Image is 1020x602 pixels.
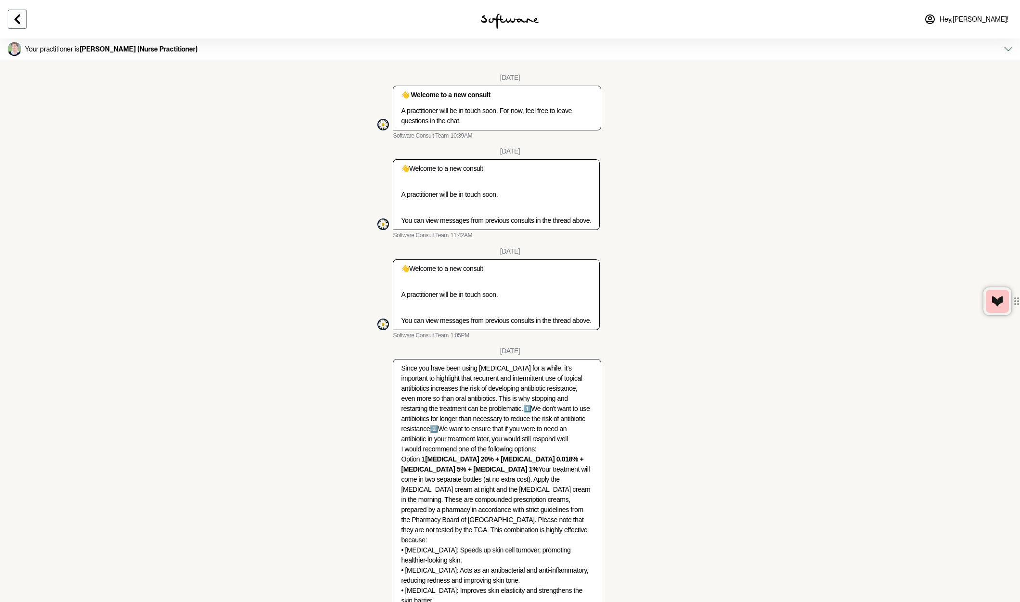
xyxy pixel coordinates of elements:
span: Software Consult Team [393,332,448,340]
p: A practitioner will be in touch soon. [401,190,591,200]
span: 👋 [401,165,409,172]
div: [DATE] [500,74,520,82]
p: Your practitioner is [25,45,198,53]
div: Software Consult Team [377,319,389,330]
time: 2025-01-17T02:05:05.464Z [451,332,469,340]
img: software logo [481,13,539,29]
span: 1️⃣ [523,405,531,412]
img: S [377,119,389,130]
span: 2️⃣ [430,425,438,433]
span: Hey, [PERSON_NAME] ! [940,15,1008,24]
p: Welcome to a new consult [401,264,591,274]
img: S [377,319,389,330]
div: [DATE] [500,247,520,256]
span: 👋 [401,91,409,99]
span: Software Consult Team [393,132,448,140]
p: A practitioner will be in touch soon. For now, feel free to leave questions in the chat. [401,106,593,126]
strong: [MEDICAL_DATA] 20% + [MEDICAL_DATA] 0.018% + [MEDICAL_DATA] 5% + [MEDICAL_DATA] 1% [401,455,583,473]
time: 2024-08-21T01:42:01.033Z [451,232,472,240]
img: S [377,218,389,230]
p: A practitioner will be in touch soon. [401,290,591,300]
a: Hey,[PERSON_NAME]! [918,8,1014,31]
div: Software Consult Team [377,119,389,130]
img: Butler [8,42,21,56]
span: Software Consult Team [393,232,448,240]
time: 2024-06-26T00:39:48.362Z [451,132,472,140]
p: You can view messages from previous consults in the thread above. [401,216,591,226]
p: Welcome to a new consult [401,164,591,174]
span: 👋 [401,265,409,272]
div: [DATE] [500,147,520,155]
div: Software Consult Team [377,218,389,230]
p: You can view messages from previous consults in the thread above. [401,316,591,326]
div: [DATE] [500,347,520,355]
strong: Welcome to a new consult [411,91,491,99]
strong: [PERSON_NAME] (Nurse Practitioner) [79,45,198,53]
